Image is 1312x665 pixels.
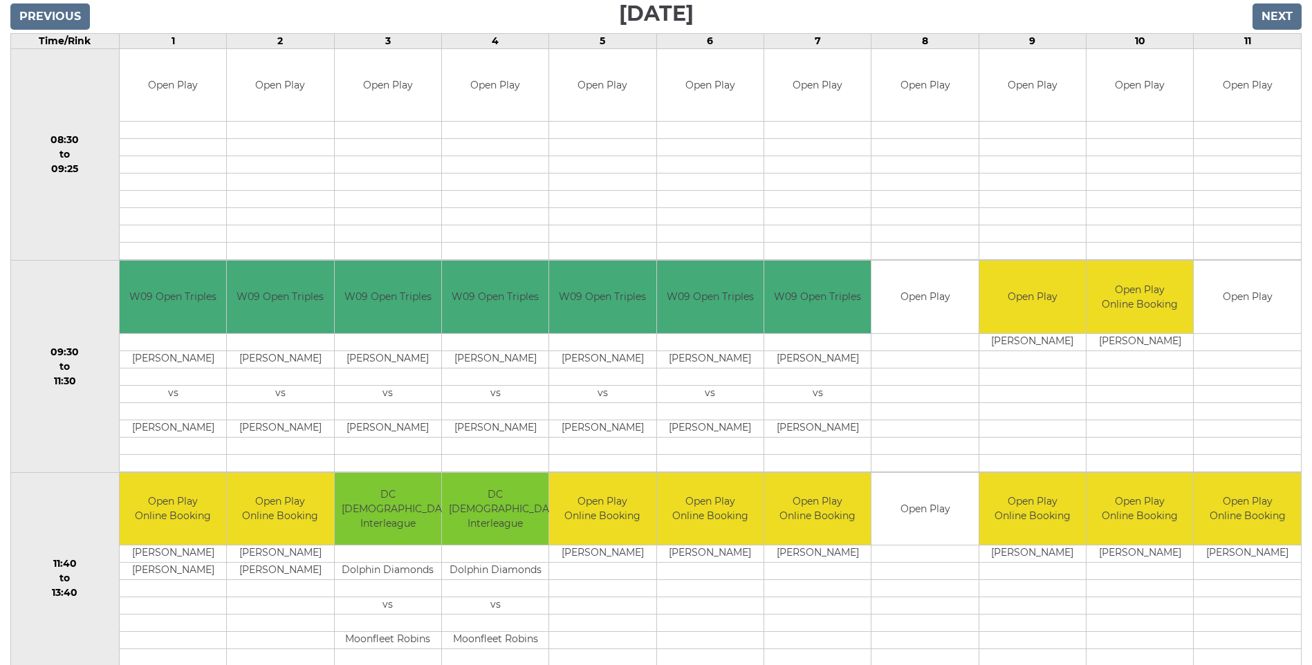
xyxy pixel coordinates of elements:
td: 08:30 to 09:25 [11,48,120,261]
td: Open Play Online Booking [1087,473,1193,545]
td: Open Play [871,261,978,333]
td: [PERSON_NAME] [657,350,764,368]
td: Open Play [979,261,1086,333]
td: vs [120,385,226,402]
td: 09:30 to 11:30 [11,261,120,473]
td: W09 Open Triples [764,261,871,333]
td: [PERSON_NAME] [120,420,226,437]
td: Open Play Online Booking [657,473,764,545]
td: Open Play [442,49,548,122]
td: [PERSON_NAME] [120,563,226,580]
td: [PERSON_NAME] [979,545,1086,563]
td: 7 [764,33,871,48]
td: [PERSON_NAME] [120,545,226,563]
td: vs [442,385,548,402]
td: DC [DEMOGRAPHIC_DATA] Interleague [442,473,548,545]
td: [PERSON_NAME] [442,350,548,368]
td: Open Play [549,49,656,122]
td: 4 [441,33,548,48]
td: Open Play [227,49,333,122]
td: [PERSON_NAME] [549,350,656,368]
td: [PERSON_NAME] [227,420,333,437]
td: Open Play [335,49,441,122]
td: Open Play Online Booking [227,473,333,545]
td: Open Play Online Booking [1194,473,1301,545]
td: W09 Open Triples [335,261,441,333]
td: Moonfleet Robins [442,632,548,649]
td: W09 Open Triples [227,261,333,333]
td: [PERSON_NAME] [335,420,441,437]
td: [PERSON_NAME] [657,545,764,563]
td: [PERSON_NAME] [1087,545,1193,563]
input: Next [1253,3,1302,30]
input: Previous [10,3,90,30]
td: [PERSON_NAME] [227,545,333,563]
td: Open Play Online Booking [1087,261,1193,333]
td: Open Play [1087,49,1193,122]
td: vs [335,385,441,402]
td: [PERSON_NAME] [764,545,871,563]
td: Open Play [657,49,764,122]
td: W09 Open Triples [120,261,226,333]
td: vs [657,385,764,402]
td: Open Play Online Booking [120,473,226,545]
td: [PERSON_NAME] [335,350,441,368]
td: Dolphin Diamonds [442,563,548,580]
td: Open Play [871,49,978,122]
td: Open Play Online Booking [549,473,656,545]
td: Open Play Online Booking [979,473,1086,545]
td: [PERSON_NAME] [442,420,548,437]
td: Open Play [871,473,978,545]
td: Open Play [979,49,1086,122]
td: Open Play [120,49,226,122]
td: vs [442,597,548,615]
td: W09 Open Triples [442,261,548,333]
td: vs [549,385,656,402]
td: [PERSON_NAME] [979,333,1086,350]
td: Dolphin Diamonds [335,563,441,580]
td: W09 Open Triples [657,261,764,333]
td: [PERSON_NAME] [227,350,333,368]
td: Open Play [764,49,871,122]
td: vs [227,385,333,402]
td: [PERSON_NAME] [227,563,333,580]
td: 5 [549,33,656,48]
td: 9 [979,33,1086,48]
td: [PERSON_NAME] [657,420,764,437]
td: W09 Open Triples [549,261,656,333]
td: [PERSON_NAME] [1194,545,1301,563]
td: 11 [1194,33,1302,48]
td: [PERSON_NAME] [120,350,226,368]
td: [PERSON_NAME] [549,545,656,563]
td: Open Play Online Booking [764,473,871,545]
td: 2 [227,33,334,48]
td: 1 [119,33,226,48]
td: 8 [871,33,979,48]
td: Time/Rink [11,33,120,48]
td: Open Play [1194,261,1301,333]
td: Moonfleet Robins [335,632,441,649]
td: [PERSON_NAME] [764,420,871,437]
td: [PERSON_NAME] [764,350,871,368]
td: [PERSON_NAME] [1087,333,1193,350]
td: DC [DEMOGRAPHIC_DATA] Interleague [335,473,441,545]
td: vs [764,385,871,402]
td: [PERSON_NAME] [549,420,656,437]
td: Open Play [1194,49,1301,122]
td: 3 [334,33,441,48]
td: 6 [656,33,764,48]
td: vs [335,597,441,615]
td: 10 [1087,33,1194,48]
